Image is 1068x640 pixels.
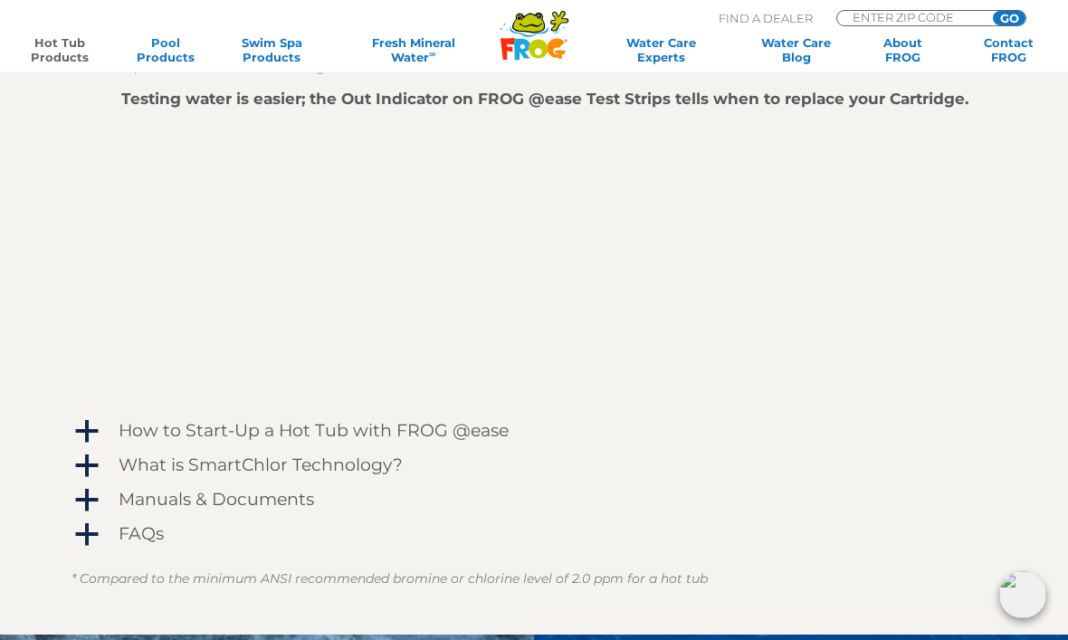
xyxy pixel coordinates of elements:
[337,35,491,64] a: Fresh MineralWater∞
[719,10,813,26] p: Find A Dealer
[73,521,100,549] span: a
[119,455,403,475] h4: What is SmartChlor Technology?
[231,35,313,64] a: Swim SpaProducts
[121,90,968,108] strong: Testing water is easier; the Out Indicator on FROG @ease Test Strips tells when to replace your C...
[968,35,1050,64] a: ContactFROG
[862,35,944,64] a: AboutFROG
[591,35,731,64] a: Water CareExperts
[119,524,164,544] h4: FAQs
[72,485,996,514] a: a Manuals & Documents
[73,487,100,514] span: a
[72,416,996,445] a: a How to Start-Up a Hot Tub with FROG @ease
[119,421,509,441] h4: How to Start-Up a Hot Tub with FROG @ease
[73,418,100,445] span: a
[755,35,837,64] a: Water CareBlog
[72,520,996,549] a: a FAQs
[72,451,996,480] a: a What is SmartChlor Technology?
[119,490,314,510] h4: Manuals & Documents
[121,110,628,396] iframe: FROG® @ease® Testing Strips
[18,35,100,64] a: Hot TubProducts
[999,571,1046,618] img: openIcon
[72,570,708,587] em: * Compared to the minimum ANSI recommended bromine or chlorine level of 2.0 ppm for a hot tub
[124,35,206,64] a: PoolProducts
[851,11,973,24] input: Zip Code Form
[993,11,1025,25] input: GO
[73,453,100,480] span: a
[429,49,435,59] sup: ∞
